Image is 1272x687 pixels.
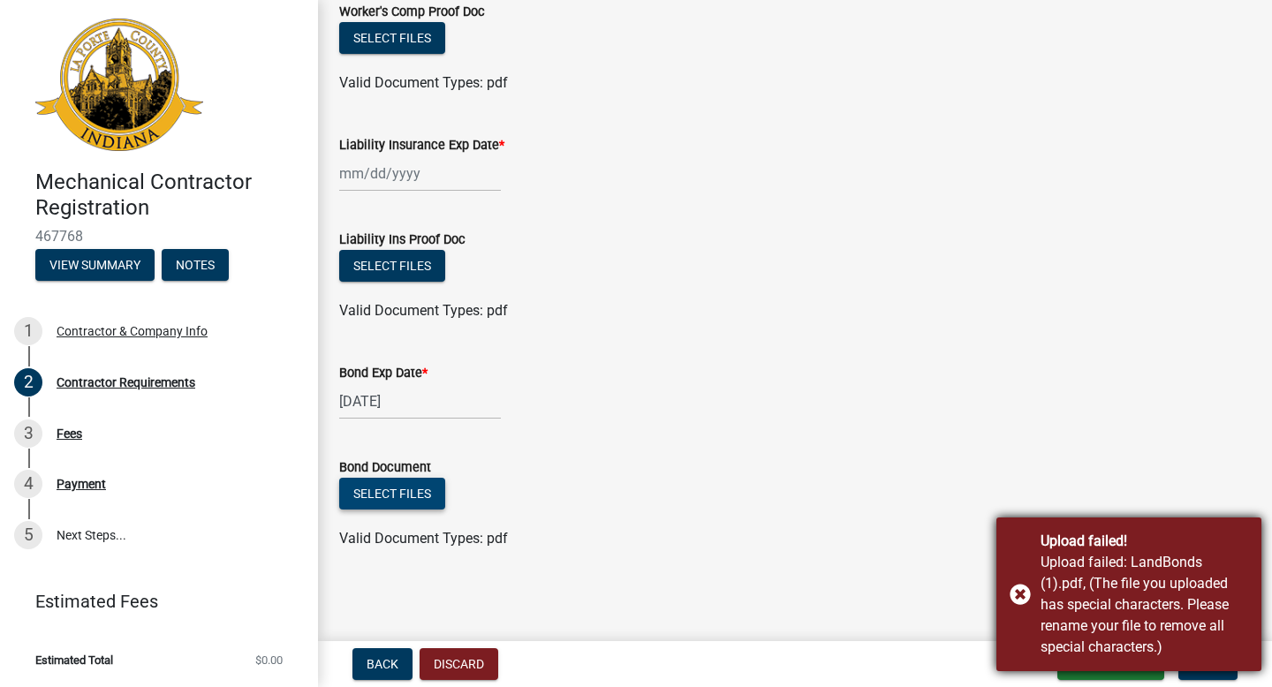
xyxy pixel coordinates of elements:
[339,234,466,246] label: Liability Ins Proof Doc
[420,648,498,680] button: Discard
[1041,531,1248,552] div: Upload failed!
[339,462,431,474] label: Bond Document
[162,249,229,281] button: Notes
[339,6,485,19] label: Worker's Comp Proof Doc
[339,530,508,547] span: Valid Document Types: pdf
[57,427,82,440] div: Fees
[14,317,42,345] div: 1
[57,325,208,337] div: Contractor & Company Info
[255,654,283,666] span: $0.00
[14,584,290,619] a: Estimated Fees
[57,376,195,389] div: Contractor Requirements
[35,19,203,151] img: La Porte County, Indiana
[14,521,42,549] div: 5
[1041,552,1248,658] div: Upload failed: LandBonds (1).pdf, (The file you uploaded has special characters. Please rename yo...
[35,228,283,245] span: 467768
[339,478,445,510] button: Select files
[339,250,445,282] button: Select files
[35,170,304,221] h4: Mechanical Contractor Registration
[35,654,113,666] span: Estimated Total
[14,470,42,498] div: 4
[352,648,413,680] button: Back
[339,302,508,319] span: Valid Document Types: pdf
[367,657,398,671] span: Back
[162,259,229,273] wm-modal-confirm: Notes
[35,259,155,273] wm-modal-confirm: Summary
[339,140,504,152] label: Liability Insurance Exp Date
[339,155,501,192] input: mm/dd/yyyy
[14,368,42,396] div: 2
[339,22,445,54] button: Select files
[339,383,501,419] input: mm/dd/yyyy
[339,367,428,380] label: Bond Exp Date
[14,419,42,448] div: 3
[339,74,508,91] span: Valid Document Types: pdf
[35,249,155,281] button: View Summary
[57,478,106,490] div: Payment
